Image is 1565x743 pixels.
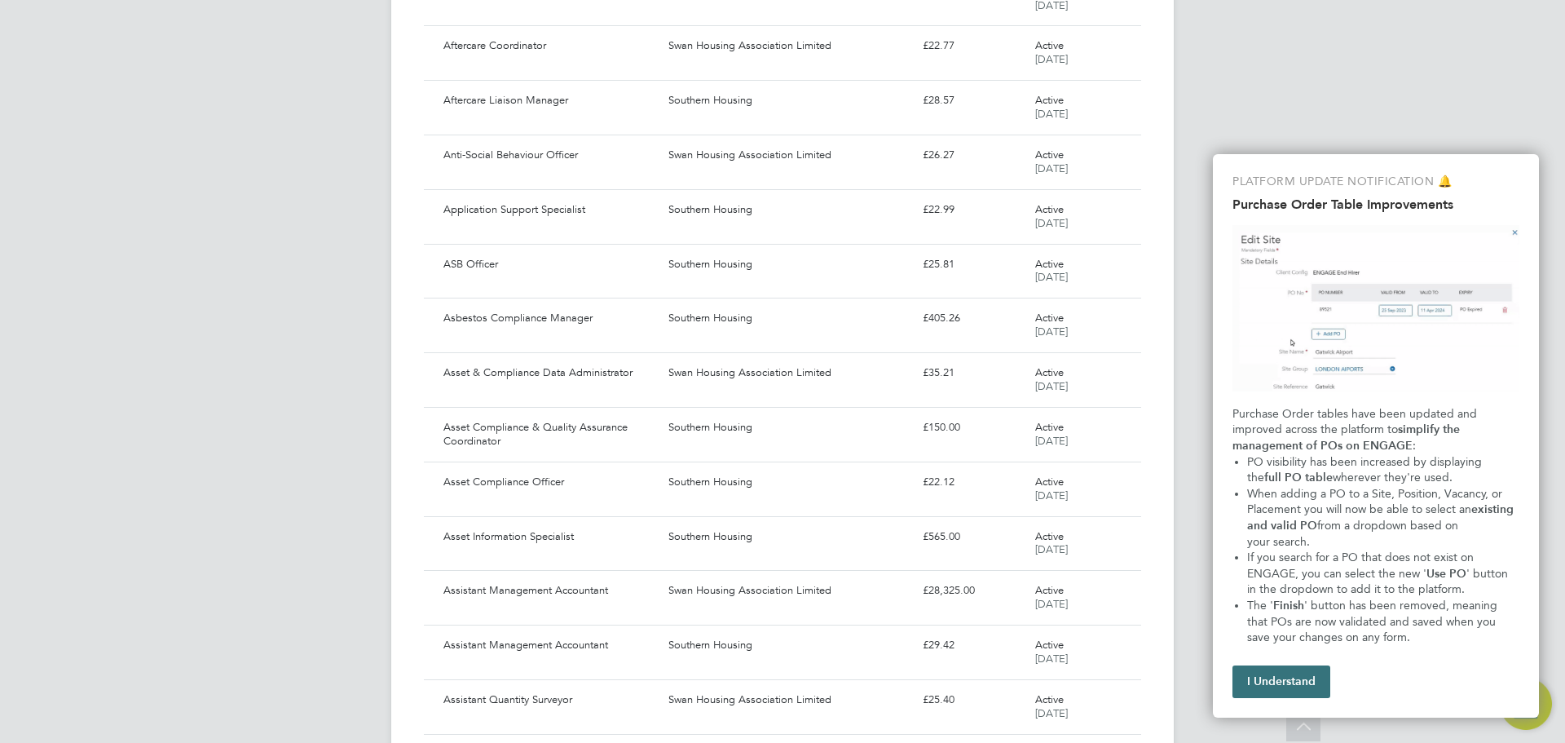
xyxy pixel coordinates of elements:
span: Active [1035,202,1064,216]
span: [DATE] [1035,270,1068,284]
span: Active [1035,257,1064,271]
div: Swan Housing Association Limited [662,577,915,604]
span: Active [1035,38,1064,52]
strong: simplify the management of POs on ENGAGE [1232,422,1463,453]
span: [DATE] [1035,216,1068,230]
div: Swan Housing Association Limited [662,142,915,169]
span: PO visibility has been increased by displaying the [1247,455,1485,485]
span: ' button has been removed, meaning that POs are now validated and saved when you save your change... [1247,599,1501,644]
span: Active [1035,583,1064,597]
span: from a dropdown based on your search. [1247,519,1501,549]
span: Active [1035,692,1064,706]
span: Active [1035,420,1064,434]
div: Swan Housing Association Limited [662,33,915,60]
div: Southern Housing [662,632,915,659]
strong: existing and valid PO [1247,502,1517,533]
div: ASB Officer [437,251,662,278]
h2: Purchase Order Table Improvements [1232,197,1519,212]
div: £28.57 [916,87,1029,114]
div: £29.42 [916,632,1029,659]
span: [DATE] [1035,434,1068,448]
div: Assistant Management Accountant [437,632,662,659]
div: Southern Housing [662,305,915,332]
span: [DATE] [1035,379,1068,393]
span: [DATE] [1035,489,1068,502]
button: I Understand [1232,666,1330,698]
span: [DATE] [1035,706,1068,720]
span: Active [1035,638,1064,652]
div: Asbestos Compliance Manager [437,305,662,332]
span: [DATE] [1035,597,1068,611]
span: : [1413,439,1416,453]
span: Active [1035,148,1064,161]
div: £25.40 [916,687,1029,714]
div: Swan Housing Association Limited [662,360,915,387]
div: £28,325.00 [916,577,1029,604]
span: wherever they're used. [1333,471,1453,484]
div: £565.00 [916,524,1029,551]
div: Asset Compliance Officer [437,469,662,496]
div: Application Support Specialist [437,197,662,223]
p: PLATFORM UPDATE NOTIFICATION 🔔 [1232,174,1519,190]
span: When adding a PO to a Site, Position, Vacancy, or Placement you will now be able to select an [1247,487,1505,517]
span: Active [1035,93,1064,107]
div: £22.77 [916,33,1029,60]
span: [DATE] [1035,542,1068,556]
div: Southern Housing [662,251,915,278]
span: [DATE] [1035,52,1068,66]
div: Swan Housing Association Limited [662,687,915,714]
div: Purchase Order Table Improvements [1213,154,1539,718]
div: £22.99 [916,197,1029,223]
span: [DATE] [1035,161,1068,175]
div: Aftercare Liaison Manager [437,87,662,114]
div: Southern Housing [662,414,915,441]
span: Active [1035,365,1064,379]
span: [DATE] [1035,325,1068,338]
span: Active [1035,529,1064,543]
span: The ' [1247,599,1273,613]
div: £25.81 [916,251,1029,278]
span: If you search for a PO that does not exist on ENGAGE, you can select the new ' [1247,551,1477,581]
div: £26.27 [916,142,1029,169]
div: Assistant Quantity Surveyor [437,687,662,714]
div: Southern Housing [662,469,915,496]
span: [DATE] [1035,107,1068,121]
span: Active [1035,475,1064,489]
div: Southern Housing [662,197,915,223]
strong: full PO table [1264,471,1333,484]
span: Active [1035,311,1064,325]
div: Southern Housing [662,87,915,114]
div: £150.00 [916,414,1029,441]
div: Asset Compliance & Quality Assurance Coordinator [437,414,662,455]
div: Asset Information Specialist [437,524,662,551]
div: Southern Housing [662,524,915,551]
span: Purchase Order tables have been updated and improved across the platform to [1232,407,1480,437]
div: Anti-Social Behaviour Officer [437,142,662,169]
div: Assistant Management Accountant [437,577,662,604]
img: Purchase Order Table Improvements [1232,225,1519,391]
div: £22.12 [916,469,1029,496]
span: [DATE] [1035,652,1068,666]
div: Asset & Compliance Data Administrator [437,360,662,387]
strong: Finish [1273,599,1304,613]
span: ' button in the dropdown to add it to the platform. [1247,567,1511,597]
div: £35.21 [916,360,1029,387]
div: £405.26 [916,305,1029,332]
strong: Use PO [1426,567,1466,581]
div: Aftercare Coordinator [437,33,662,60]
